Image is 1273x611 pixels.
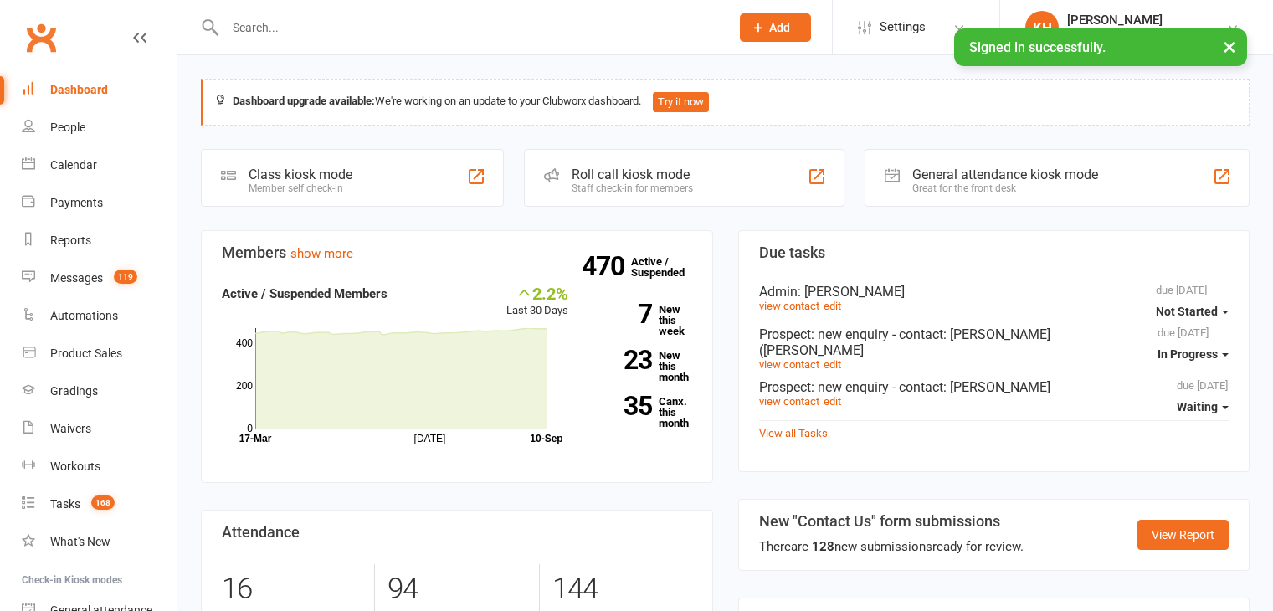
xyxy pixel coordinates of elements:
div: KH [1025,11,1059,44]
button: Try it now [653,92,709,112]
a: People [22,109,177,146]
a: view contact [759,358,819,371]
a: Workouts [22,448,177,485]
span: Signed in successfully. [969,39,1106,55]
div: Tasks [50,497,80,511]
strong: 35 [593,393,652,418]
div: Messages [50,271,103,285]
a: edit [824,358,841,371]
div: Great for the front desk [912,182,1098,194]
strong: 23 [593,347,652,372]
button: × [1214,28,1245,64]
strong: 470 [582,254,631,279]
a: show more [290,246,353,261]
a: View all Tasks [759,427,828,439]
div: Automations [50,309,118,322]
h3: Due tasks [759,244,1229,261]
a: 7New this week [593,304,692,336]
div: Southside Muay Thai & Fitness [1067,28,1226,43]
a: view contact [759,395,819,408]
a: Product Sales [22,335,177,372]
div: Member self check-in [249,182,352,194]
a: Messages 119 [22,259,177,297]
div: Calendar [50,158,97,172]
a: view contact [759,300,819,312]
a: Tasks 168 [22,485,177,523]
a: Waivers [22,410,177,448]
a: What's New [22,523,177,561]
span: Add [769,21,790,34]
div: What's New [50,535,110,548]
div: Gradings [50,384,98,398]
a: Calendar [22,146,177,184]
h3: Attendance [222,524,692,541]
div: Waivers [50,422,91,435]
div: Last 30 Days [506,284,568,320]
input: Search... [220,16,718,39]
span: : [PERSON_NAME] [943,379,1050,395]
div: Reports [50,234,91,247]
div: Product Sales [50,347,122,360]
button: Add [740,13,811,42]
span: Settings [880,8,926,46]
a: Automations [22,297,177,335]
div: General attendance kiosk mode [912,167,1098,182]
div: Workouts [50,460,100,473]
a: Dashboard [22,71,177,109]
a: edit [824,300,841,312]
span: : [PERSON_NAME] [798,284,905,300]
a: Reports [22,222,177,259]
button: Not Started [1156,296,1229,326]
div: Class kiosk mode [249,167,352,182]
span: 168 [91,495,115,510]
strong: 128 [812,539,834,554]
div: 2.2% [506,284,568,302]
div: Admin [759,284,1229,300]
a: 23New this month [593,350,692,383]
div: Roll call kiosk mode [572,167,693,182]
a: Gradings [22,372,177,410]
a: Clubworx [20,17,62,59]
strong: Dashboard upgrade available: [233,95,375,107]
a: 470Active / Suspended [631,244,705,290]
div: People [50,121,85,134]
span: Not Started [1156,305,1218,318]
span: 119 [114,270,137,284]
button: Waiting [1177,392,1229,422]
a: 35Canx. this month [593,396,692,429]
div: Prospect: new enquiry - contact [759,326,1229,358]
div: Staff check-in for members [572,182,693,194]
h3: Members [222,244,692,261]
a: View Report [1137,520,1229,550]
strong: 7 [593,301,652,326]
div: Payments [50,196,103,209]
h3: New "Contact Us" form submissions [759,513,1024,530]
a: edit [824,395,841,408]
div: Dashboard [50,83,108,96]
span: Waiting [1177,400,1218,413]
strong: Active / Suspended Members [222,286,388,301]
div: There are new submissions ready for review. [759,537,1024,557]
span: : [PERSON_NAME] ([PERSON_NAME] [759,326,1050,358]
div: We're working on an update to your Clubworx dashboard. [201,79,1250,126]
div: Prospect: new enquiry - contact [759,379,1229,395]
a: Payments [22,184,177,222]
div: [PERSON_NAME] [1067,13,1226,28]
